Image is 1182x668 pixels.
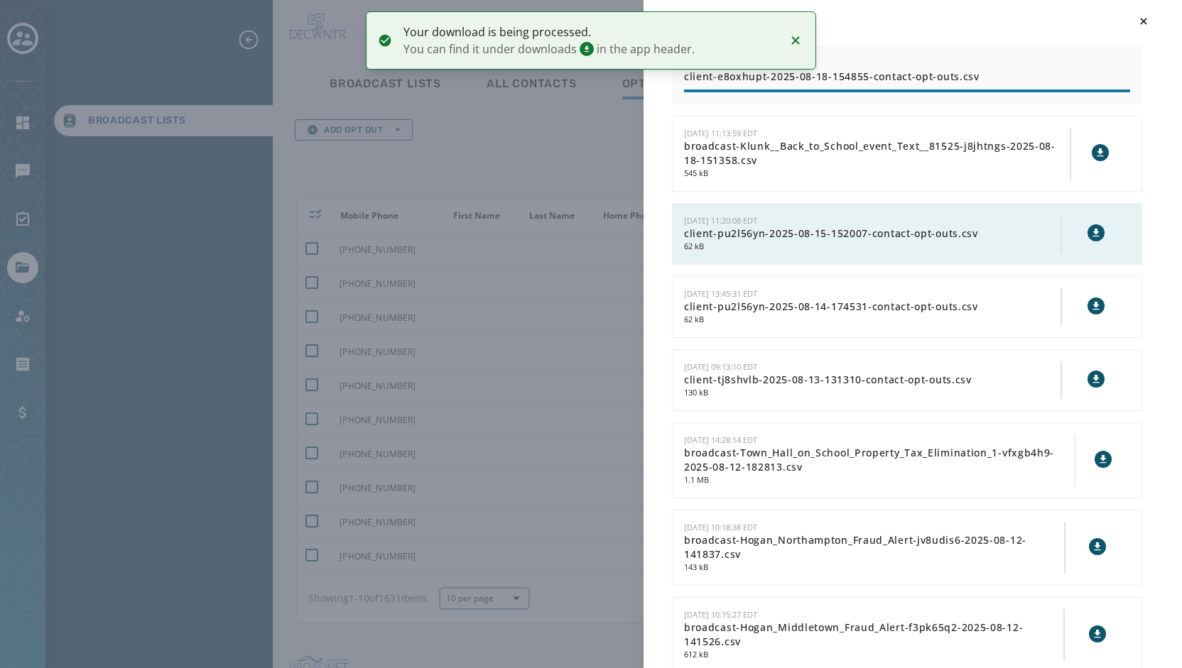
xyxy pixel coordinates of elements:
[684,609,757,620] span: [DATE] 10:15:27 EDT
[684,226,1061,241] span: client-pu2l56yn-2025-08-15-152007-contact-opt-outs.csv
[684,314,1061,326] span: 62 kB
[684,533,1064,562] span: broadcast-Hogan_Northampton_Fraud_Alert-jv8udis6-2025-08-12-141837.csv
[684,522,757,532] span: [DATE] 10:18:38 EDT
[684,128,757,138] span: [DATE] 11:13:59 EDT
[684,300,1061,314] span: client-pu2l56yn-2025-08-14-174531-contact-opt-outs.csv
[684,474,1075,486] span: 1.1 MB
[684,373,1061,387] span: client-tj8shvlb-2025-08-13-131310-contact-opt-outs.csv
[684,70,1130,84] span: client-e8oxhupt-2025-08-18-154855-contact-opt-outs.csv
[684,387,1061,399] span: 130 kB
[403,40,776,58] span: You can find it under downloads in the app header.
[684,215,757,226] span: [DATE] 11:20:08 EDT
[684,620,1063,649] span: broadcast-Hogan_Middletown_Fraud_Alert-f3pk65q2-2025-08-12-141526.csv
[684,241,1061,253] span: 62 kB
[684,288,757,299] span: [DATE] 13:45:31 EDT
[684,446,1075,474] span: broadcast-Town_Hall_on_School_Property_Tax_Elimination_1-vfxgb4h9-2025-08-12-182813.csv
[684,361,757,372] span: [DATE] 09:13:10 EDT
[684,139,1070,168] span: broadcast-Klunk__Back_to_School_event_Text__81525-j8jhtngs-2025-08-18-151358.csv
[684,562,1064,574] span: 143 kB
[684,649,1063,661] span: 612 kB
[684,434,757,445] span: [DATE] 14:28:14 EDT
[403,23,776,40] span: Your download is being processed.
[684,168,1070,180] span: 545 kB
